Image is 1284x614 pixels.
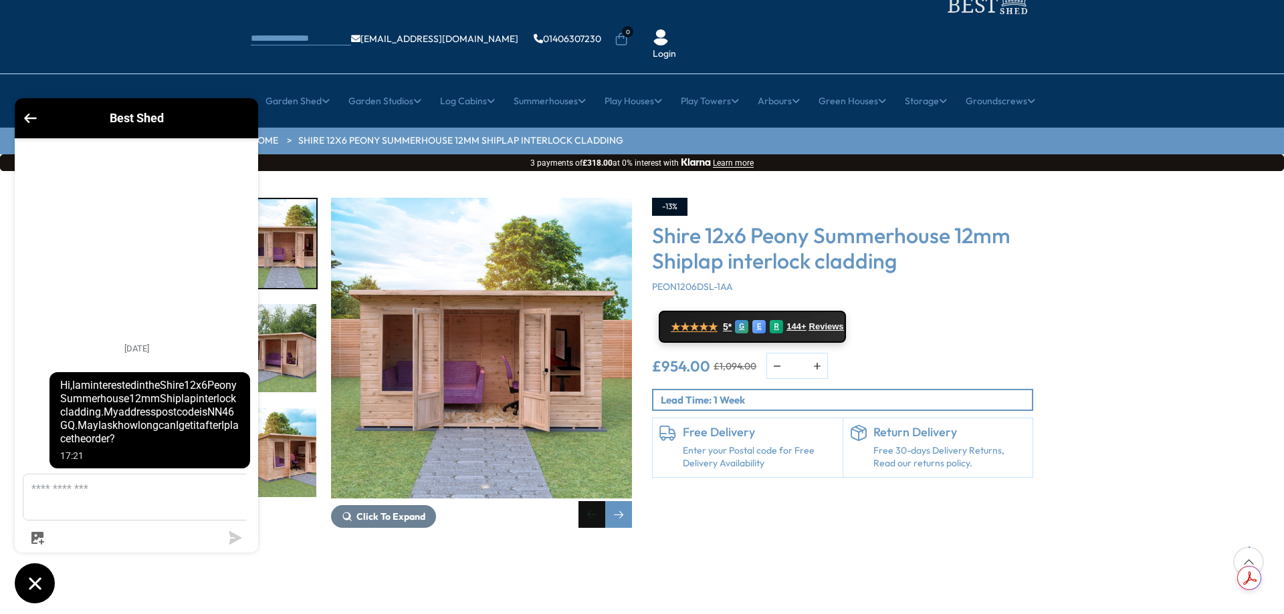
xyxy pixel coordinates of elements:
[440,84,495,118] a: Log Cabins
[622,26,633,37] span: 0
[758,84,800,118] a: Arbours
[348,84,421,118] a: Garden Studios
[819,84,886,118] a: Green Houses
[298,134,623,148] a: Shire 12x6 Peony Summerhouse 12mm Shiplap interlock cladding
[265,84,330,118] a: Garden Shed
[351,34,518,43] a: [EMAIL_ADDRESS][DOMAIN_NAME]
[653,47,676,61] a: Login
[683,425,836,440] h6: Free Delivery
[786,321,806,332] span: 144+
[652,281,733,293] span: PEON1206DSL-1AA
[252,304,316,393] img: Peoney_12x6_Life_fence_0070_200x200.jpg
[661,393,1032,407] p: Lead Time: 1 Week
[671,321,718,333] span: ★★★★★
[356,510,425,522] span: Click To Expand
[653,29,669,45] img: User Icon
[605,84,662,118] a: Play Houses
[251,134,278,148] a: HOME
[873,425,1027,440] h6: Return Delivery
[331,505,436,528] button: Click To Expand
[652,359,710,373] ins: £954.00
[331,198,632,498] img: Shire 12x6 Peony Summerhouse 12mm Shiplap interlock cladding
[770,320,783,333] div: R
[252,199,316,288] img: Peoney_12x6_Life_fence_0000_200x200.jpg
[735,320,748,333] div: G
[615,33,628,46] a: 0
[534,34,601,43] a: 01406307230
[578,501,605,528] div: Previous slide
[966,84,1035,118] a: Groundscrews
[809,321,844,332] span: Reviews
[251,198,318,289] div: 13 / 21
[659,311,846,343] a: ★★★★★ 5* G E R 144+ Reviews
[514,84,586,118] a: Summerhouses
[652,198,687,216] div: -13%
[752,320,766,333] div: E
[873,444,1027,470] p: Free 30-days Delivery Returns, Read our returns policy.
[681,84,739,118] a: Play Towers
[251,407,318,498] div: 15 / 21
[714,361,756,371] del: £1,094.00
[683,444,836,470] a: Enter your Postal code for Free Delivery Availability
[652,222,1033,274] h3: Shire 12x6 Peony Summerhouse 12mm Shiplap interlock cladding
[331,198,632,528] div: 13 / 21
[905,84,947,118] a: Storage
[251,303,318,394] div: 14 / 21
[11,98,262,603] inbox-online-store-chat: Shopify online store chat
[605,501,632,528] div: Next slide
[252,408,316,497] img: Peoney_12x6_Life_fence_0287_200x200.jpg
